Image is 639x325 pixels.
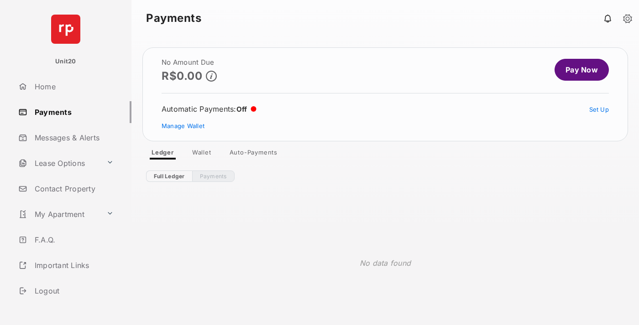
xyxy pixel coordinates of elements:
a: My Apartment [15,203,103,225]
a: Important Links [15,254,117,276]
a: Home [15,76,131,98]
a: Messages & Alerts [15,127,131,149]
strong: Payments [146,13,201,24]
a: Contact Property [15,178,131,200]
a: Logout [15,280,131,302]
a: F.A.Q. [15,229,131,251]
a: Payments [15,101,131,123]
p: Unit20 [55,57,76,66]
a: Lease Options [15,152,103,174]
img: svg+xml;base64,PHN2ZyB4bWxucz0iaHR0cDovL3d3dy53My5vcmcvMjAwMC9zdmciIHdpZHRoPSI2NCIgaGVpZ2h0PSI2NC... [51,15,80,44]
